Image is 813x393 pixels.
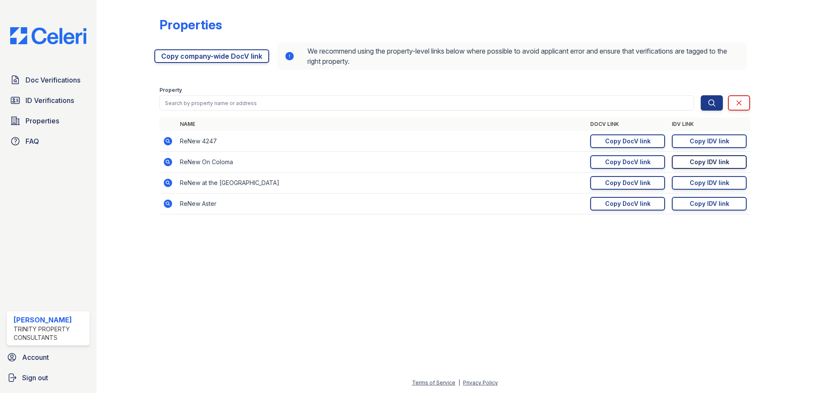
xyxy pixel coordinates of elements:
a: Copy IDV link [672,155,747,169]
div: Properties [159,17,222,32]
input: Search by property name or address [159,95,694,111]
div: Copy DocV link [605,199,651,208]
span: Properties [26,116,59,126]
a: Properties [7,112,90,129]
div: Copy DocV link [605,179,651,187]
a: Copy IDV link [672,176,747,190]
th: Name [176,117,587,131]
a: Copy DocV link [590,134,665,148]
div: | [458,379,460,386]
label: Property [159,87,182,94]
a: ID Verifications [7,92,90,109]
td: ReNew On Coloma [176,152,587,173]
div: Copy DocV link [605,158,651,166]
th: IDV Link [668,117,750,131]
a: Copy company-wide DocV link [154,49,269,63]
img: CE_Logo_Blue-a8612792a0a2168367f1c8372b55b34899dd931a85d93a1a3d3e32e68fde9ad4.png [3,27,93,44]
a: Copy IDV link [672,134,747,148]
a: Account [3,349,93,366]
div: Copy IDV link [690,199,729,208]
div: [PERSON_NAME] [14,315,86,325]
div: Copy DocV link [605,137,651,145]
div: Trinity Property Consultants [14,325,86,342]
td: ReNew Aster [176,194,587,214]
div: Copy IDV link [690,158,729,166]
span: Account [22,352,49,362]
a: Copy DocV link [590,155,665,169]
span: Sign out [22,373,48,383]
span: Doc Verifications [26,75,80,85]
td: ReNew 4247 [176,131,587,152]
div: Copy IDV link [690,137,729,145]
a: Privacy Policy [463,379,498,386]
span: FAQ [26,136,39,146]
th: DocV Link [587,117,668,131]
td: ReNew at the [GEOGRAPHIC_DATA] [176,173,587,194]
span: ID Verifications [26,95,74,105]
a: FAQ [7,133,90,150]
a: Copy IDV link [672,197,747,211]
a: Copy DocV link [590,197,665,211]
a: Doc Verifications [7,71,90,88]
div: We recommend using the property-level links below where possible to avoid applicant error and ens... [278,43,747,70]
div: Copy IDV link [690,179,729,187]
a: Copy DocV link [590,176,665,190]
a: Sign out [3,369,93,386]
a: Terms of Service [412,379,455,386]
